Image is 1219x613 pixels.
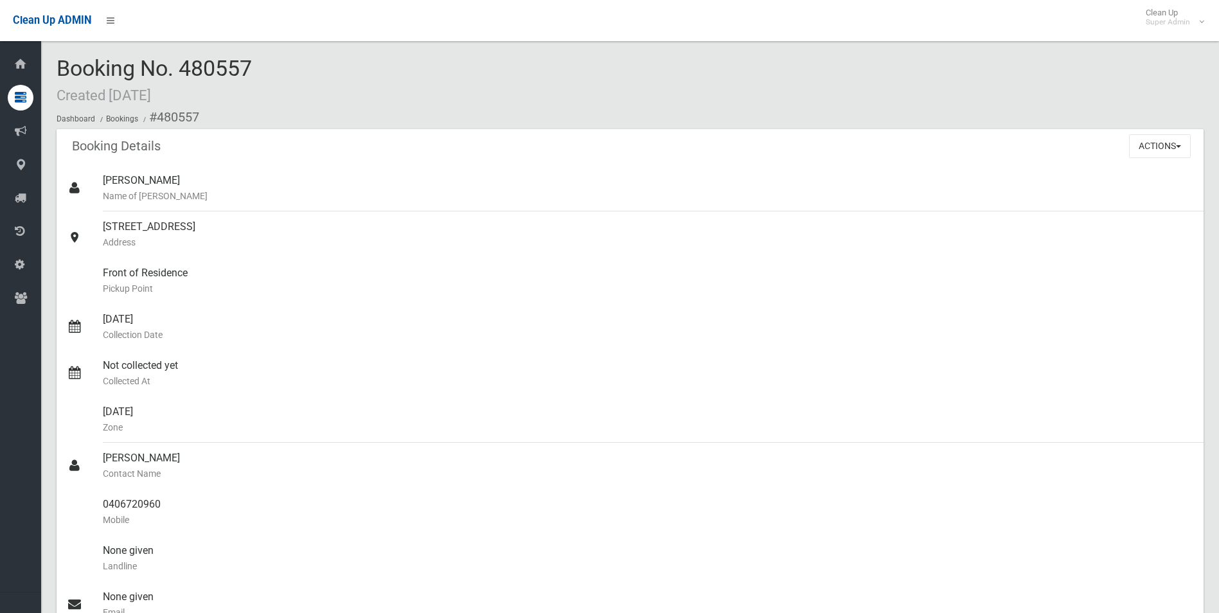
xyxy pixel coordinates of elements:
[103,373,1193,389] small: Collected At
[57,134,176,159] header: Booking Details
[103,211,1193,258] div: [STREET_ADDRESS]
[103,558,1193,574] small: Landline
[13,14,91,26] span: Clean Up ADMIN
[106,114,138,123] a: Bookings
[103,443,1193,489] div: [PERSON_NAME]
[1146,17,1190,27] small: Super Admin
[103,304,1193,350] div: [DATE]
[103,327,1193,342] small: Collection Date
[1129,134,1191,158] button: Actions
[1139,8,1203,27] span: Clean Up
[103,466,1193,481] small: Contact Name
[103,165,1193,211] div: [PERSON_NAME]
[57,114,95,123] a: Dashboard
[103,188,1193,204] small: Name of [PERSON_NAME]
[103,489,1193,535] div: 0406720960
[57,87,151,103] small: Created [DATE]
[103,420,1193,435] small: Zone
[103,535,1193,582] div: None given
[57,55,252,105] span: Booking No. 480557
[103,350,1193,396] div: Not collected yet
[140,105,199,129] li: #480557
[103,281,1193,296] small: Pickup Point
[103,235,1193,250] small: Address
[103,512,1193,528] small: Mobile
[103,396,1193,443] div: [DATE]
[103,258,1193,304] div: Front of Residence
